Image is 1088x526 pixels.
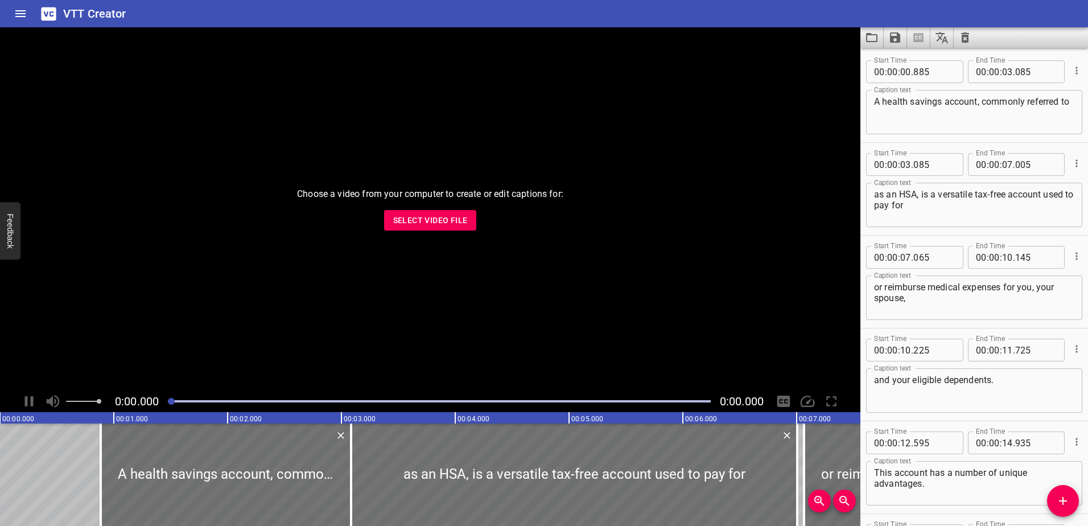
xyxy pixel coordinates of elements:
[230,415,262,423] text: 00:02.000
[865,31,879,44] svg: Load captions from file
[900,60,911,83] input: 00
[913,153,955,176] input: 085
[987,246,989,269] span: :
[1000,60,1002,83] span: :
[898,246,900,269] span: :
[799,415,831,423] text: 00:07.000
[1000,153,1002,176] span: :
[976,246,987,269] input: 00
[935,31,949,44] svg: Translate captions
[1002,153,1013,176] input: 07
[63,5,126,23] h6: VTT Creator
[887,153,898,176] input: 00
[885,339,887,361] span: :
[1069,427,1082,457] div: Cue Options
[987,432,989,454] span: :
[885,60,887,83] span: :
[333,428,347,443] div: Delete Cue
[1069,249,1084,264] button: Cue Options
[297,187,563,201] p: Choose a video from your computer to create or edit captions for:
[887,246,898,269] input: 00
[1013,339,1015,361] span: .
[1069,334,1082,364] div: Cue Options
[885,432,887,454] span: :
[1069,149,1082,178] div: Cue Options
[884,27,907,48] button: Save captions to file
[976,60,987,83] input: 00
[874,339,885,361] input: 00
[833,490,856,512] button: Zoom Out
[1000,432,1002,454] span: :
[874,467,1074,500] textarea: This account has a number of unique advantages.
[898,60,900,83] span: :
[898,339,900,361] span: :
[333,428,348,443] button: Delete
[1002,339,1013,361] input: 11
[913,60,955,83] input: 885
[898,432,900,454] span: :
[900,246,911,269] input: 07
[976,339,987,361] input: 00
[458,415,489,423] text: 00:04.000
[911,432,913,454] span: .
[860,27,884,48] button: Load captions from file
[911,246,913,269] span: .
[1015,60,1057,83] input: 085
[900,339,911,361] input: 10
[911,153,913,176] span: .
[900,432,911,454] input: 12
[1000,246,1002,269] span: :
[874,282,1074,314] textarea: or reimburse medical expenses for you, your spouse,
[888,31,902,44] svg: Save captions to file
[571,415,603,423] text: 00:05.000
[930,27,954,48] button: Translate captions
[911,60,913,83] span: .
[887,339,898,361] input: 00
[1047,485,1079,517] button: Add Cue
[1002,432,1013,454] input: 14
[958,31,972,44] svg: Clear captions
[874,189,1074,221] textarea: as an HSA, is a versatile tax-free account used to pay for
[808,490,831,512] button: Zoom In
[887,432,898,454] input: 00
[911,339,913,361] span: .
[1015,432,1057,454] input: 935
[384,210,477,231] button: Select Video File
[913,339,955,361] input: 225
[907,27,930,48] span: Select a video in the pane to the left, then you can automatically extract captions.
[393,213,468,228] span: Select Video File
[720,394,764,408] span: Video Duration
[989,339,1000,361] input: 00
[874,60,885,83] input: 00
[1002,60,1013,83] input: 03
[989,432,1000,454] input: 00
[780,428,793,443] div: Delete Cue
[168,400,711,402] div: Play progress
[1015,339,1057,361] input: 725
[1015,246,1057,269] input: 145
[989,60,1000,83] input: 00
[1013,246,1015,269] span: .
[115,394,159,408] span: Current Time
[989,246,1000,269] input: 00
[874,96,1074,129] textarea: A health savings account, commonly referred to
[874,375,1074,407] textarea: and your eligible dependents.
[898,153,900,176] span: :
[885,246,887,269] span: :
[1000,339,1002,361] span: :
[797,391,818,412] div: Playback Speed
[885,153,887,176] span: :
[1013,60,1015,83] span: .
[976,432,987,454] input: 00
[1069,56,1082,85] div: Cue Options
[913,432,955,454] input: 595
[1015,153,1057,176] input: 005
[2,415,34,423] text: 00:00.000
[874,246,885,269] input: 00
[1069,241,1082,271] div: Cue Options
[989,153,1000,176] input: 00
[954,27,976,48] button: Clear captions
[773,391,794,412] div: Hide/Show Captions
[1013,432,1015,454] span: .
[987,60,989,83] span: :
